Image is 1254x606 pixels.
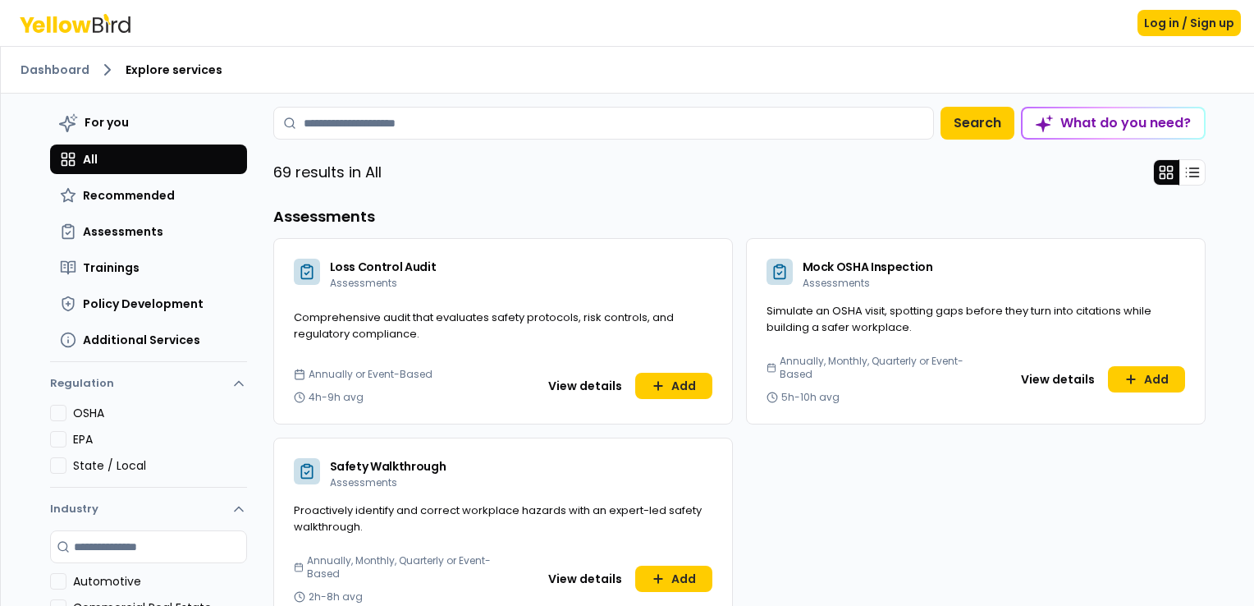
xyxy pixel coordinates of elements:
[781,391,840,404] span: 5h-10h avg
[330,475,397,489] span: Assessments
[330,458,446,475] span: Safety Walkthrough
[1023,108,1204,138] div: What do you need?
[50,488,247,530] button: Industry
[50,325,247,355] button: Additional Services
[309,590,363,604] span: 2h-8h avg
[294,503,702,535] span: Proactively identify and correct workplace hazards with an expert-led safety walkthrough.
[330,276,397,290] span: Assessments
[538,566,632,592] button: View details
[73,405,247,421] label: OSHA
[73,457,247,474] label: State / Local
[83,332,200,348] span: Additional Services
[273,161,382,184] p: 69 results in All
[1108,366,1185,393] button: Add
[1011,366,1105,393] button: View details
[50,145,247,174] button: All
[767,303,1151,335] span: Simulate an OSHA visit, spotting gaps before they turn into citations while building a safer work...
[309,368,432,381] span: Annually or Event-Based
[803,259,933,275] span: Mock OSHA Inspection
[780,355,969,381] span: Annually, Monthly, Quarterly or Event-Based
[50,217,247,246] button: Assessments
[21,60,1234,80] nav: breadcrumb
[307,554,497,581] span: Annually, Monthly, Quarterly or Event-Based
[50,369,247,405] button: Regulation
[1137,10,1241,36] button: Log in / Sign up
[273,205,1206,228] h3: Assessments
[126,62,222,78] span: Explore services
[803,276,870,290] span: Assessments
[83,187,175,204] span: Recommended
[73,431,247,448] label: EPA
[83,296,204,312] span: Policy Development
[50,181,247,210] button: Recommended
[294,310,674,342] span: Comprehensive audit that evaluates safety protocols, risk controls, and regulatory compliance.
[50,107,247,138] button: For you
[83,151,98,168] span: All
[50,253,247,282] button: Trainings
[50,289,247,319] button: Policy Development
[50,405,247,487] div: Regulation
[83,223,163,240] span: Assessments
[330,259,437,275] span: Loss Control Audit
[635,373,712,399] button: Add
[538,373,632,399] button: View details
[940,107,1014,140] button: Search
[73,573,247,590] label: Automotive
[85,114,129,131] span: For you
[83,259,140,276] span: Trainings
[21,62,89,78] a: Dashboard
[635,566,712,592] button: Add
[309,391,364,404] span: 4h-9h avg
[1021,107,1206,140] button: What do you need?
